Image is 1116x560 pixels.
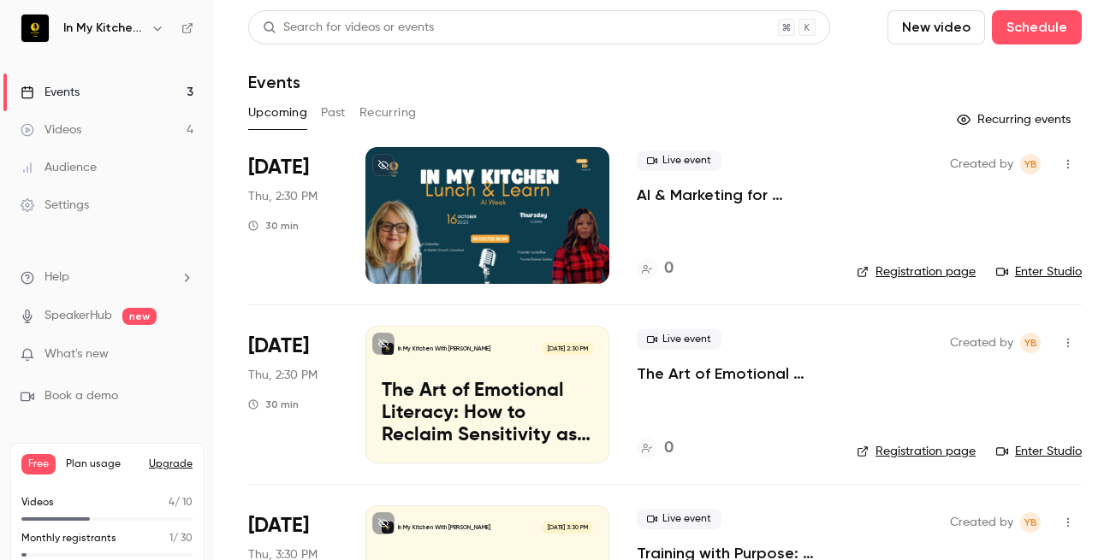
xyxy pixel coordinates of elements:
span: Created by [950,154,1013,174]
button: Upcoming [248,99,307,127]
div: Audience [21,159,97,176]
span: Help [45,268,69,286]
button: New video [887,10,985,44]
a: Registration page [857,263,976,280]
span: Yvonne Buluma-Samba [1020,333,1041,353]
span: Live event [637,329,721,350]
div: Oct 23 Thu, 12:30 PM (Europe/London) [248,326,338,463]
button: Recurring [359,99,417,127]
span: new [122,308,157,325]
a: Enter Studio [996,263,1082,280]
a: SpeakerHub [45,307,112,325]
span: YB [1024,154,1037,174]
span: 4 [169,498,175,508]
button: Schedule [992,10,1082,44]
p: / 10 [169,495,193,510]
h6: In My Kitchen With [PERSON_NAME] [63,20,144,37]
h4: 0 [664,437,674,460]
span: Thu, 2:30 PM [248,367,318,384]
a: The Art of Emotional Literacy: How to Reclaim Sensitivity as a Strength in Seaching and in Life.I... [365,326,609,463]
a: AI & Marketing for Businesses [637,185,829,205]
span: [DATE] 2:30 PM [542,343,592,355]
div: Videos [21,121,81,139]
span: Free [21,454,56,475]
span: YB [1024,512,1037,533]
span: Plan usage [66,457,139,471]
div: 30 min [248,219,299,233]
a: 0 [637,257,674,280]
button: Past [321,99,346,127]
img: In My Kitchen With Yvonne [21,15,49,42]
h1: Events [248,72,300,92]
span: 1 [169,533,173,544]
div: Oct 16 Thu, 12:30 PM (Europe/London) [248,147,338,284]
span: YB [1024,333,1037,353]
span: Live event [637,150,721,171]
span: Created by [950,333,1013,353]
span: [DATE] [248,333,309,360]
span: [DATE] 3:30 PM [542,522,592,533]
p: In My Kitchen With [PERSON_NAME] [398,523,490,532]
p: In My Kitchen With [PERSON_NAME] [398,345,490,353]
p: Monthly registrants [21,531,116,546]
span: Yvonne Buluma-Samba [1020,154,1041,174]
p: Videos [21,495,54,510]
a: Enter Studio [996,443,1082,460]
p: The Art of Emotional Literacy: How to Reclaim Sensitivity as a Strength in Seaching and in Life. [382,380,593,446]
div: Events [21,84,80,101]
span: Book a demo [45,387,118,405]
button: Upgrade [149,457,193,471]
span: What's new [45,345,109,363]
button: Recurring events [949,106,1082,133]
span: Yvonne Buluma-Samba [1020,512,1041,533]
a: The Art of Emotional Literacy: How to Reclaim Sensitivity as a Strength in Seaching and in Life. [637,363,829,384]
span: Thu, 2:30 PM [248,188,318,205]
div: Search for videos or events [263,19,434,37]
h4: 0 [664,257,674,280]
p: / 30 [169,531,193,546]
li: help-dropdown-opener [21,268,193,286]
span: Created by [950,512,1013,533]
span: [DATE] [248,512,309,539]
span: Live event [637,509,721,529]
div: 30 min [248,398,299,411]
a: 0 [637,437,674,460]
div: Settings [21,197,89,214]
a: Registration page [857,443,976,460]
span: [DATE] [248,154,309,181]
